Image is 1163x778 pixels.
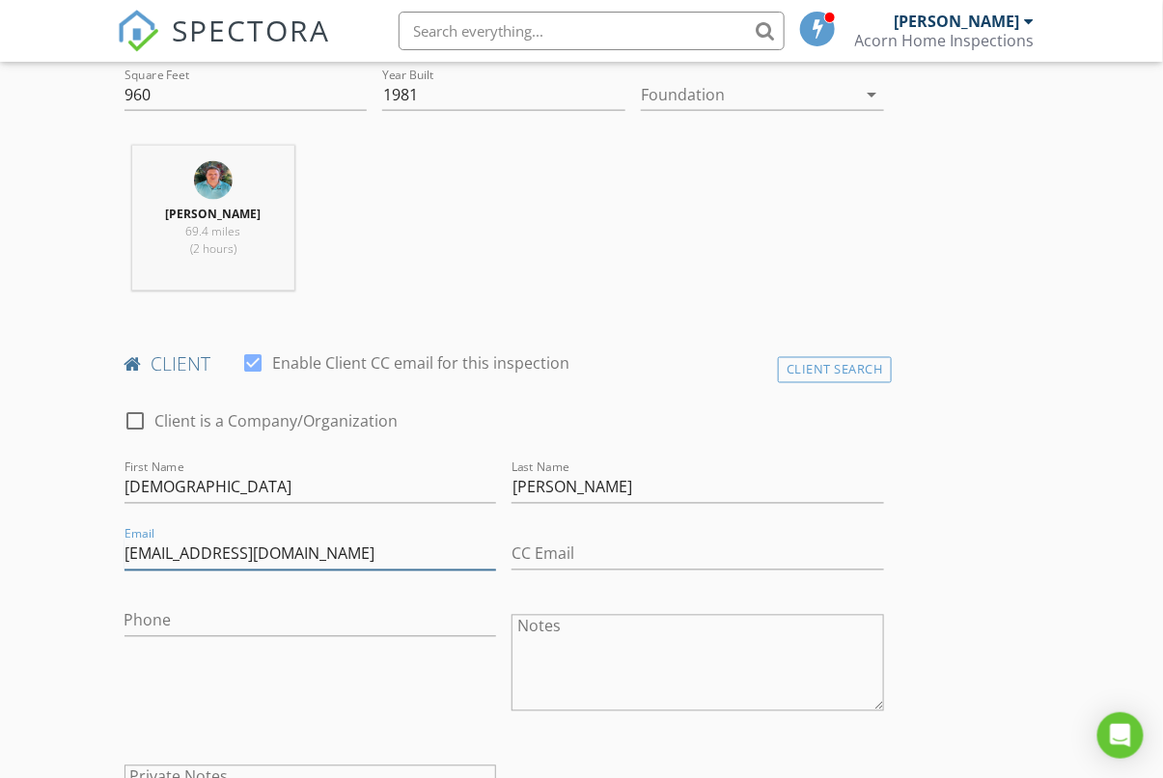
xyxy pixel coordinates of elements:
label: Client is a Company/Organization [155,412,399,431]
span: 69.4 miles [185,223,240,239]
a: SPECTORA [117,26,331,67]
label: Enable Client CC email for this inspection [273,354,570,374]
input: Search everything... [399,12,785,50]
span: SPECTORA [173,10,331,50]
strong: [PERSON_NAME] [165,206,261,222]
span: (2 hours) [190,240,236,257]
img: The Best Home Inspection Software - Spectora [117,10,159,52]
div: Acorn Home Inspections [855,31,1035,50]
i: arrow_drop_down [861,83,884,106]
div: Client Search [778,357,892,383]
div: [PERSON_NAME] [895,12,1020,31]
div: Open Intercom Messenger [1097,712,1144,759]
img: img_0991.jpg [194,161,233,200]
h4: client [125,352,884,377]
